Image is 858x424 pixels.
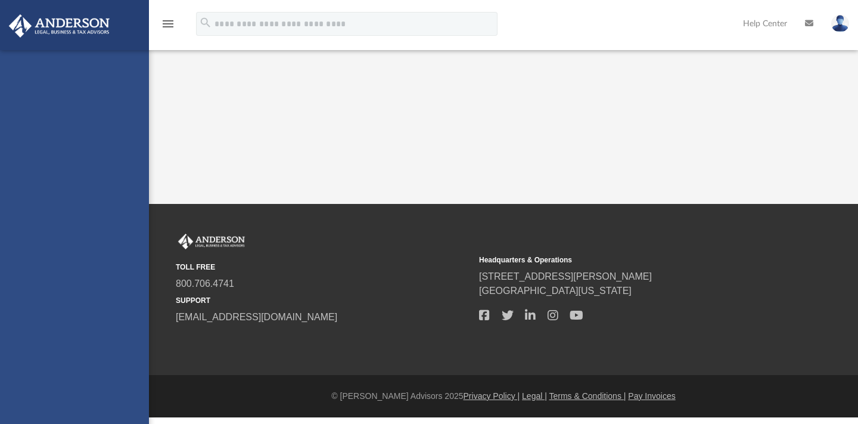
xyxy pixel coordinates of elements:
a: Legal | [522,391,547,401]
a: Privacy Policy | [464,391,520,401]
a: [GEOGRAPHIC_DATA][US_STATE] [479,286,632,296]
div: © [PERSON_NAME] Advisors 2025 [149,390,858,403]
i: search [199,16,212,29]
a: Terms & Conditions | [549,391,626,401]
img: User Pic [831,15,849,32]
a: [EMAIL_ADDRESS][DOMAIN_NAME] [176,312,337,322]
img: Anderson Advisors Platinum Portal [176,234,247,249]
small: SUPPORT [176,295,471,306]
small: Headquarters & Operations [479,255,774,265]
small: TOLL FREE [176,262,471,273]
i: menu [161,17,175,31]
a: [STREET_ADDRESS][PERSON_NAME] [479,271,652,281]
a: Pay Invoices [628,391,675,401]
img: Anderson Advisors Platinum Portal [5,14,113,38]
a: 800.706.4741 [176,278,234,289]
a: menu [161,23,175,31]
